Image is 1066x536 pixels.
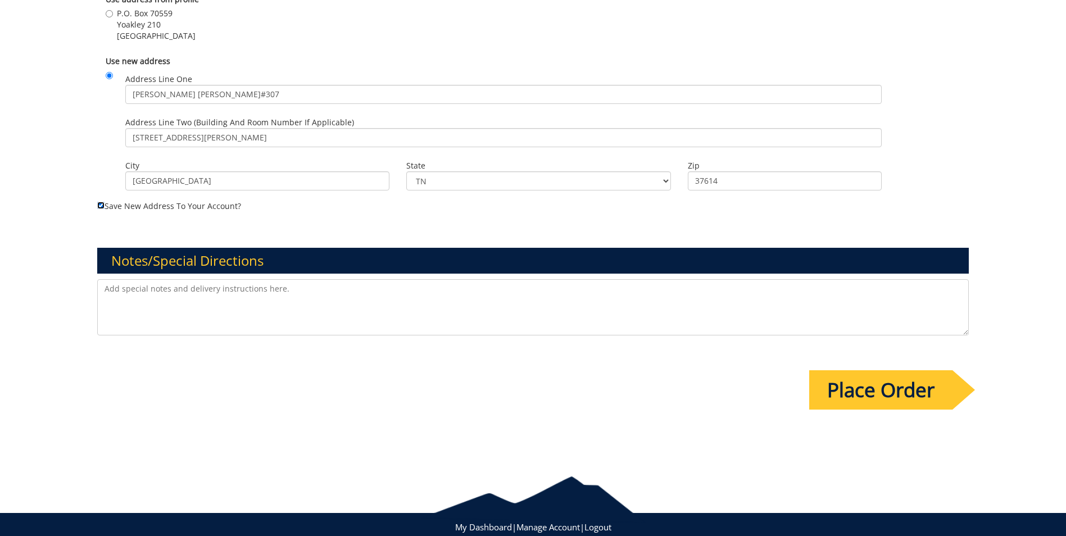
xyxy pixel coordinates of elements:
label: State [406,160,670,171]
a: Logout [584,521,611,533]
label: Address Line One [125,74,882,104]
input: Save new address to your account? [97,202,105,209]
span: P.O. Box 70559 [117,8,196,19]
input: Zip [688,171,882,190]
b: Use new address [106,56,170,66]
label: City [125,160,389,171]
a: Manage Account [516,521,580,533]
h3: Notes/Special Directions [97,248,969,274]
input: Address Line Two (Building and Room Number if applicable) [125,128,882,147]
input: P.O. Box 70559 Yoakley 210 [GEOGRAPHIC_DATA] [106,10,113,17]
span: Yoakley 210 [117,19,196,30]
span: [GEOGRAPHIC_DATA] [117,30,196,42]
label: Zip [688,160,882,171]
label: Address Line Two (Building and Room Number if applicable) [125,117,882,147]
input: Place Order [809,370,952,410]
a: My Dashboard [455,521,512,533]
input: City [125,171,389,190]
input: Address Line One [125,85,882,104]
